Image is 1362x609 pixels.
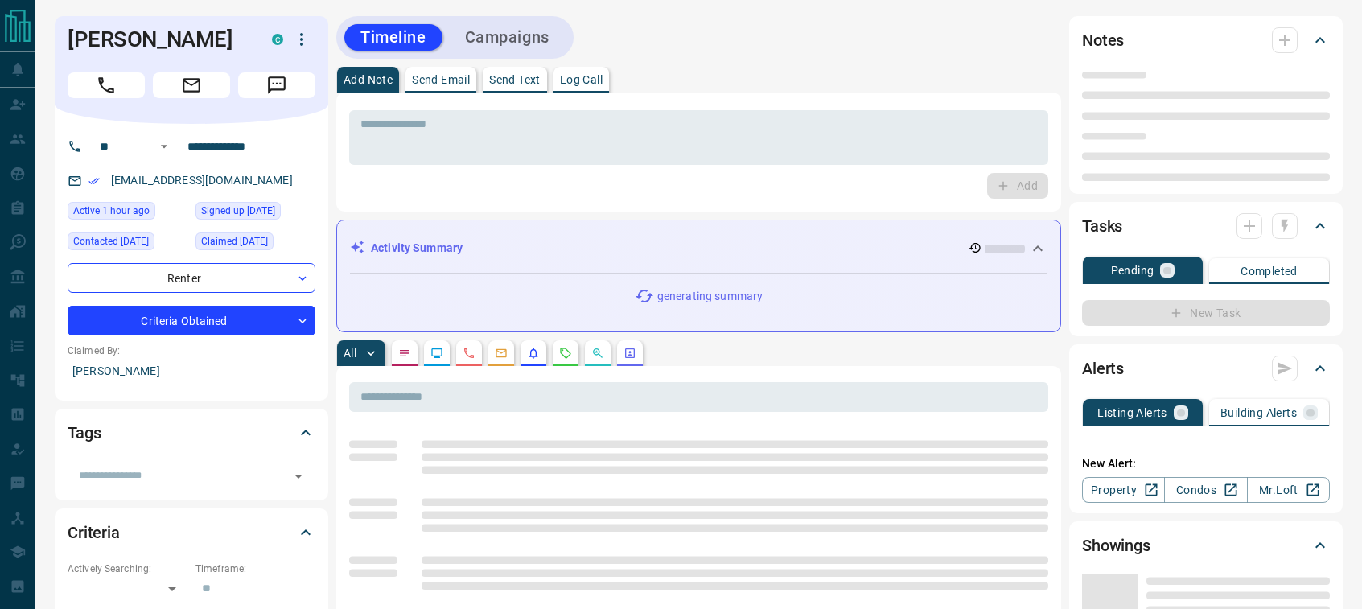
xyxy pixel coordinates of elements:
[489,74,541,85] p: Send Text
[195,202,315,224] div: Mon May 03 2021
[111,174,293,187] a: [EMAIL_ADDRESS][DOMAIN_NAME]
[1082,477,1165,503] a: Property
[344,24,442,51] button: Timeline
[73,203,150,219] span: Active 1 hour ago
[1082,356,1124,381] h2: Alerts
[350,233,1047,263] div: Activity Summary
[68,513,315,552] div: Criteria
[591,347,604,360] svg: Opportunities
[68,358,315,385] p: [PERSON_NAME]
[1082,349,1330,388] div: Alerts
[195,562,315,576] p: Timeframe:
[68,72,145,98] span: Call
[68,562,187,576] p: Actively Searching:
[287,465,310,488] button: Open
[449,24,566,51] button: Campaigns
[68,263,315,293] div: Renter
[1082,21,1330,60] div: Notes
[1220,407,1297,418] p: Building Alerts
[68,420,101,446] h2: Tags
[272,34,283,45] div: condos.ca
[238,72,315,98] span: Message
[1082,526,1330,565] div: Showings
[68,27,248,52] h1: [PERSON_NAME]
[412,74,470,85] p: Send Email
[623,347,636,360] svg: Agent Actions
[68,232,187,255] div: Wed Aug 06 2025
[201,233,268,249] span: Claimed [DATE]
[68,202,187,224] div: Tue Aug 12 2025
[1164,477,1247,503] a: Condos
[430,347,443,360] svg: Lead Browsing Activity
[344,348,356,359] p: All
[495,347,508,360] svg: Emails
[68,520,120,545] h2: Criteria
[559,347,572,360] svg: Requests
[68,344,315,358] p: Claimed By:
[344,74,393,85] p: Add Note
[371,240,463,257] p: Activity Summary
[1082,455,1330,472] p: New Alert:
[153,72,230,98] span: Email
[1082,533,1150,558] h2: Showings
[1082,27,1124,53] h2: Notes
[1097,407,1167,418] p: Listing Alerts
[657,288,763,305] p: generating summary
[73,233,149,249] span: Contacted [DATE]
[527,347,540,360] svg: Listing Alerts
[88,175,100,187] svg: Email Verified
[1082,213,1122,239] h2: Tasks
[398,347,411,360] svg: Notes
[1241,265,1298,277] p: Completed
[560,74,603,85] p: Log Call
[154,137,174,156] button: Open
[201,203,275,219] span: Signed up [DATE]
[1082,207,1330,245] div: Tasks
[1247,477,1330,503] a: Mr.Loft
[463,347,475,360] svg: Calls
[1111,265,1154,276] p: Pending
[195,232,315,255] div: Mon May 03 2021
[68,306,315,335] div: Criteria Obtained
[68,414,315,452] div: Tags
